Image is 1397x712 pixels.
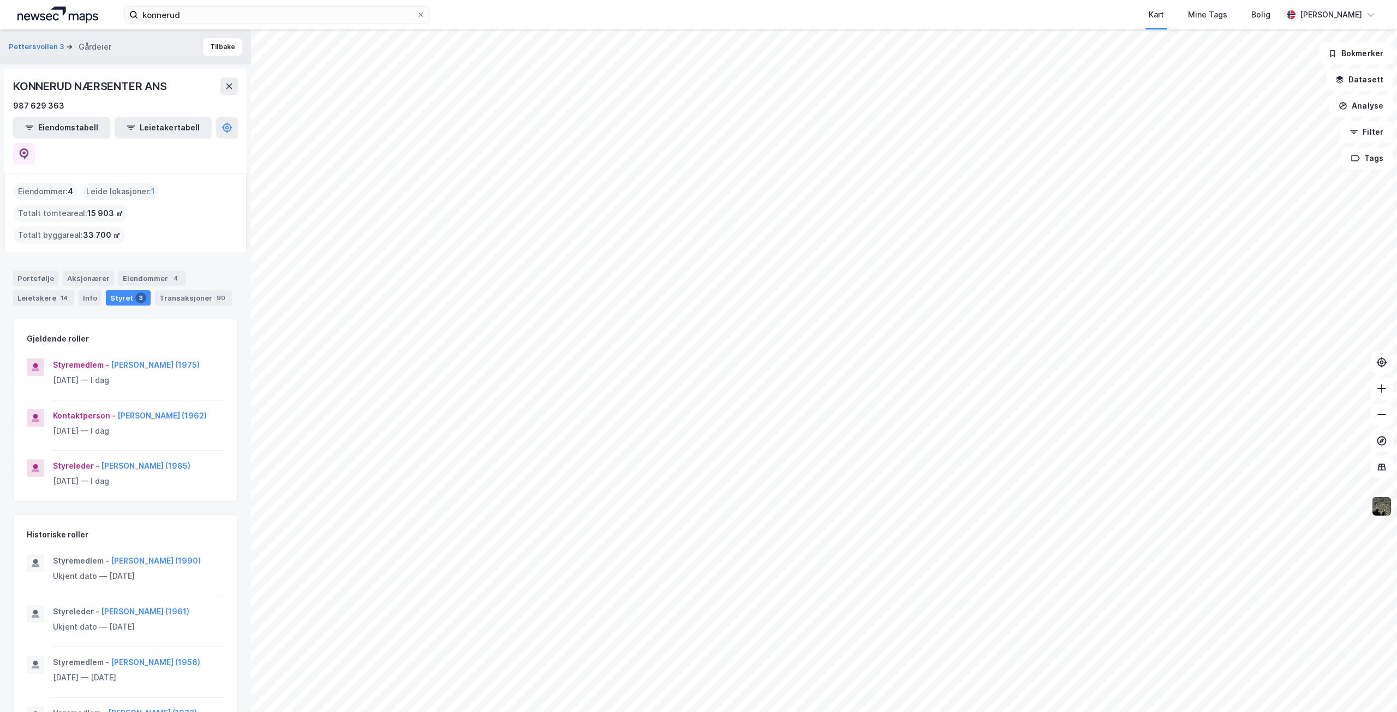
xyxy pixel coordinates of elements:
[53,671,224,684] div: [DATE] — [DATE]
[170,273,181,284] div: 4
[87,207,123,220] span: 15 903 ㎡
[203,38,242,56] button: Tilbake
[14,205,128,222] div: Totalt tomteareal :
[27,528,88,541] div: Historiske roller
[27,332,89,345] div: Gjeldende roller
[53,475,224,488] div: [DATE] — I dag
[14,226,125,244] div: Totalt byggareal :
[68,185,73,198] span: 4
[118,271,186,286] div: Eiendommer
[1342,660,1397,712] div: Kontrollprogram for chat
[83,229,121,242] span: 33 700 ㎡
[1340,121,1393,143] button: Filter
[53,620,224,633] div: Ukjent dato — [DATE]
[1300,8,1362,21] div: [PERSON_NAME]
[53,374,224,387] div: [DATE] — I dag
[13,117,110,139] button: Eiendomstabell
[14,183,77,200] div: Eiendommer :
[1326,69,1393,91] button: Datasett
[1371,496,1392,517] img: 9k=
[214,292,228,303] div: 90
[1342,660,1397,712] iframe: Chat Widget
[151,185,155,198] span: 1
[13,290,74,306] div: Leietakere
[58,292,70,303] div: 14
[79,40,111,53] div: Gårdeier
[1188,8,1227,21] div: Mine Tags
[1149,8,1164,21] div: Kart
[79,290,102,306] div: Info
[17,7,98,23] img: logo.a4113a55bc3d86da70a041830d287a7e.svg
[1342,147,1393,169] button: Tags
[1329,95,1393,117] button: Analyse
[53,424,224,438] div: [DATE] — I dag
[13,271,58,286] div: Portefølje
[115,117,212,139] button: Leietakertabell
[138,7,416,23] input: Søk på adresse, matrikkel, gårdeiere, leietakere eller personer
[1251,8,1270,21] div: Bolig
[82,183,159,200] div: Leide lokasjoner :
[53,570,224,583] div: Ukjent dato — [DATE]
[13,99,64,112] div: 987 629 363
[9,41,66,52] button: Pettersvollen 3
[63,271,114,286] div: Aksjonærer
[106,290,151,306] div: Styret
[155,290,232,306] div: Transaksjoner
[13,77,169,95] div: KONNERUD NÆRSENTER ANS
[1319,43,1393,64] button: Bokmerker
[135,292,146,303] div: 3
